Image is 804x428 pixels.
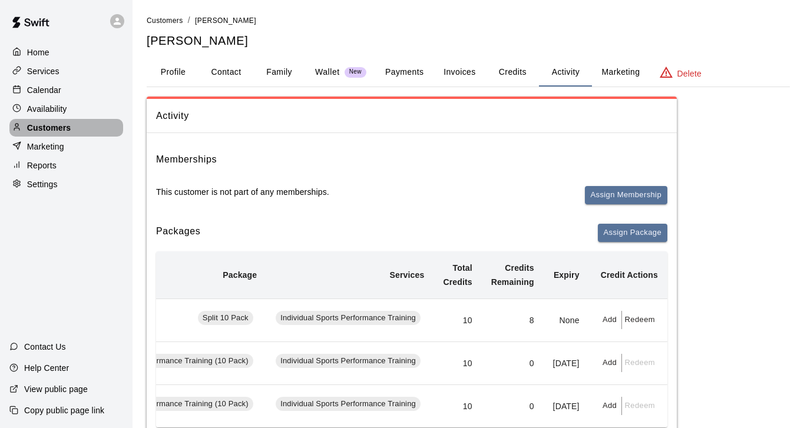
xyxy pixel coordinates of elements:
td: 8 [482,298,544,341]
p: Availability [27,103,67,115]
h6: Memberships [156,152,217,167]
button: Add [598,354,622,372]
b: Credit Actions [601,270,658,280]
td: 10 [434,384,481,427]
button: Family [253,58,306,87]
b: Package [223,270,257,280]
nav: breadcrumb [147,14,790,27]
p: This customer is not part of any memberships. [156,186,329,198]
table: simple table [6,251,667,427]
p: Reports [27,160,57,171]
span: Split 10 Pack [198,313,253,324]
button: Assign Package [598,224,667,242]
p: Home [27,47,49,58]
a: Customers [147,15,183,25]
button: Profile [147,58,200,87]
p: Settings [27,178,58,190]
p: Customers [27,122,71,134]
button: Assign Membership [585,186,667,204]
button: Add [598,311,622,329]
p: Contact Us [24,341,66,353]
button: Invoices [433,58,486,87]
b: Credits Remaining [491,263,534,287]
a: Settings [9,175,123,193]
button: Marketing [592,58,649,87]
td: None [544,298,589,341]
button: Credits [486,58,539,87]
a: Availability [9,100,123,118]
span: Individual Sports Performance Training (10 Pack) [72,399,253,410]
h5: [PERSON_NAME] [147,33,790,49]
a: Services [9,62,123,80]
td: [DATE] [544,341,589,384]
td: [DATE] [544,384,589,427]
a: Reports [9,157,123,174]
span: Individual Sports Performance Training [276,313,421,324]
li: / [188,14,190,26]
button: Contact [200,58,253,87]
button: Activity [539,58,592,87]
a: Marketing [9,138,123,155]
p: Services [27,65,59,77]
span: Individual Sports Performance Training [276,399,421,410]
span: [PERSON_NAME] [195,16,256,25]
p: Delete [677,68,702,79]
td: 10 [434,341,481,384]
p: Calendar [27,84,61,96]
td: 10 [434,298,481,341]
b: Services [390,270,425,280]
button: Add [598,397,622,415]
p: View public page [24,383,88,395]
td: 0 [482,384,544,427]
button: Redeem [622,311,658,329]
div: basic tabs example [147,58,790,87]
p: Marketing [27,141,64,152]
h6: Packages [156,224,200,242]
button: Payments [376,58,433,87]
span: Customers [147,16,183,25]
b: Total Credits [443,263,472,287]
a: Individual Sports Performance Training (10 Pack) [72,400,257,410]
span: Individual Sports Performance Training (10 Pack) [72,356,253,367]
a: Individual Sports Performance Training (10 Pack) [72,357,257,367]
p: Help Center [24,362,69,374]
span: New [345,68,366,76]
b: Expiry [554,270,580,280]
p: Copy public page link [24,404,104,416]
span: Activity [156,108,667,124]
a: Split 10 Pack [198,314,257,324]
td: 0 [482,341,544,384]
p: Wallet [315,66,340,78]
span: Individual Sports Performance Training [276,356,421,367]
a: Calendar [9,81,123,99]
a: Home [9,44,123,61]
a: Customers [9,119,123,137]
